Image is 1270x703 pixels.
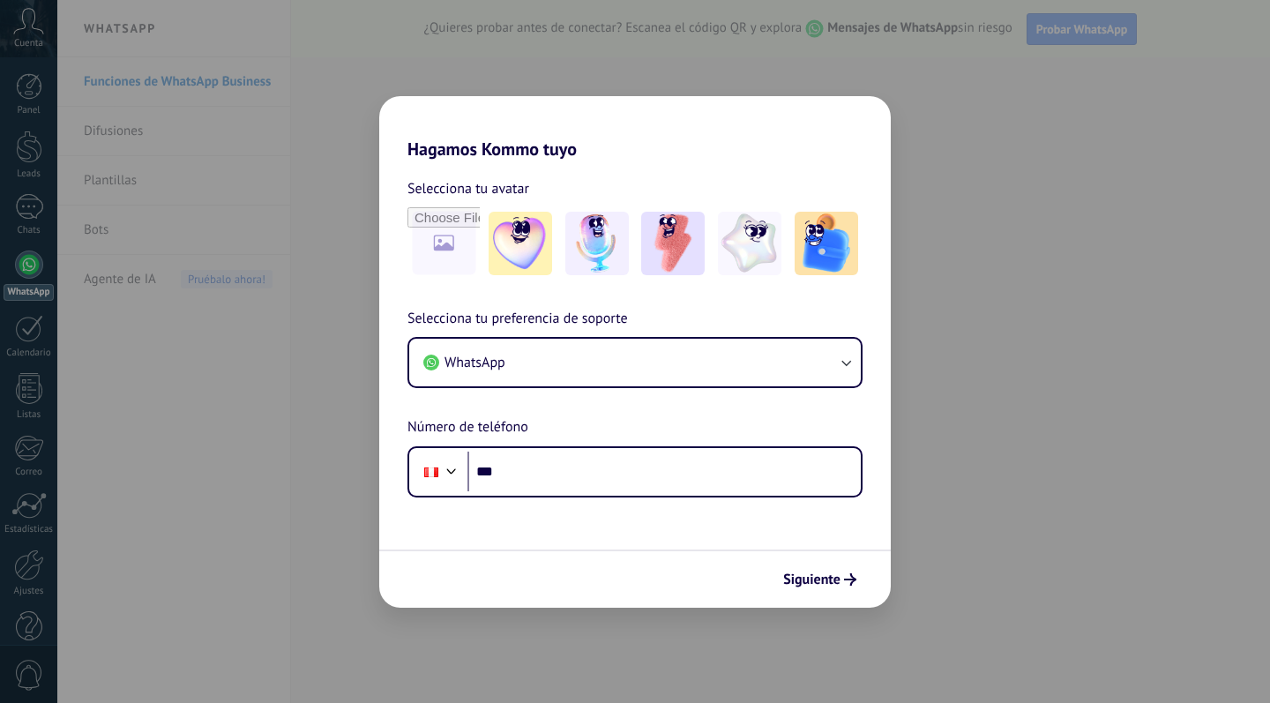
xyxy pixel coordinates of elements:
[795,212,858,275] img: -5.jpeg
[783,573,840,586] span: Siguiente
[718,212,781,275] img: -4.jpeg
[409,339,861,386] button: WhatsApp
[444,354,505,371] span: WhatsApp
[407,416,528,439] span: Número de teléfono
[565,212,629,275] img: -2.jpeg
[415,453,448,490] div: Peru: + 51
[407,308,628,331] span: Selecciona tu preferencia de soporte
[407,177,529,200] span: Selecciona tu avatar
[775,565,864,595] button: Siguiente
[379,96,891,160] h2: Hagamos Kommo tuyo
[489,212,552,275] img: -1.jpeg
[641,212,705,275] img: -3.jpeg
